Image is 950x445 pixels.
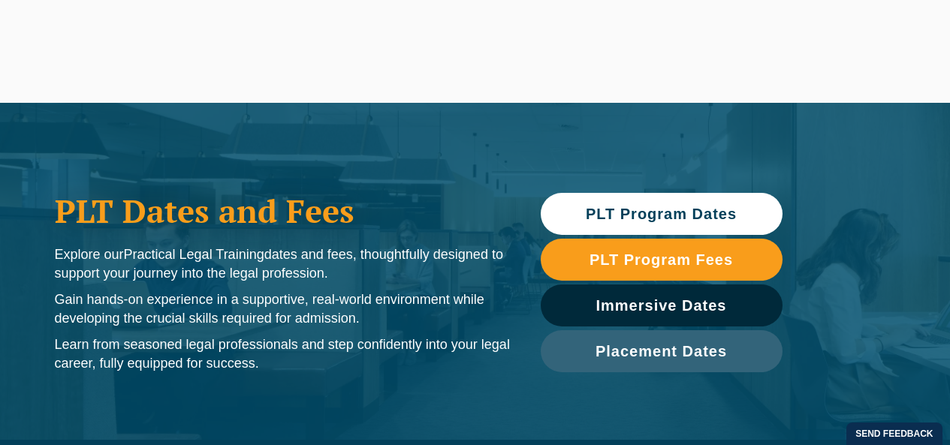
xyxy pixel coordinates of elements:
p: Gain hands-on experience in a supportive, real-world environment while developing the crucial ski... [55,290,511,328]
a: Immersive Dates [541,284,783,326]
span: PLT Program Fees [590,252,733,267]
span: PLT Program Dates [586,206,737,221]
span: Immersive Dates [596,298,727,313]
p: Learn from seasoned legal professionals and step confidently into your legal career, fully equipp... [55,335,511,373]
span: Placement Dates [596,344,727,359]
h1: PLT Dates and Fees [55,192,511,230]
a: PLT Program Fees [541,239,783,281]
p: Explore our dates and fees, thoughtfully designed to support your journey into the legal profession. [55,245,511,283]
a: PLT Program Dates [541,193,783,235]
a: Placement Dates [541,330,783,372]
span: Practical Legal Training [124,247,264,262]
